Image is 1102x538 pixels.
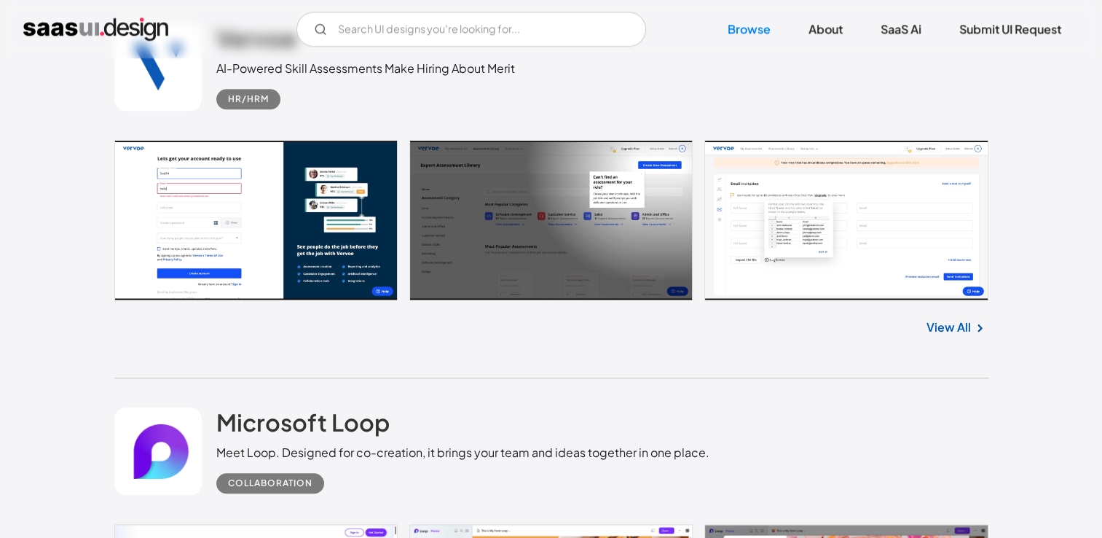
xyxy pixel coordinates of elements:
a: About [791,13,860,45]
a: SaaS Ai [863,13,939,45]
div: Collaboration [228,475,312,492]
a: Submit UI Request [942,13,1079,45]
a: home [23,17,168,41]
div: Meet Loop. Designed for co-creation, it brings your team and ideas together in one place. [216,444,709,461]
div: HR/HRM [228,90,269,108]
input: Search UI designs you're looking for... [296,12,646,47]
a: Browse [710,13,788,45]
a: View All [926,319,971,336]
form: Email Form [296,12,646,47]
a: Microsoft Loop [216,408,390,444]
div: AI-Powered Skill Assessments Make Hiring About Merit [216,60,515,77]
h2: Microsoft Loop [216,408,390,437]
